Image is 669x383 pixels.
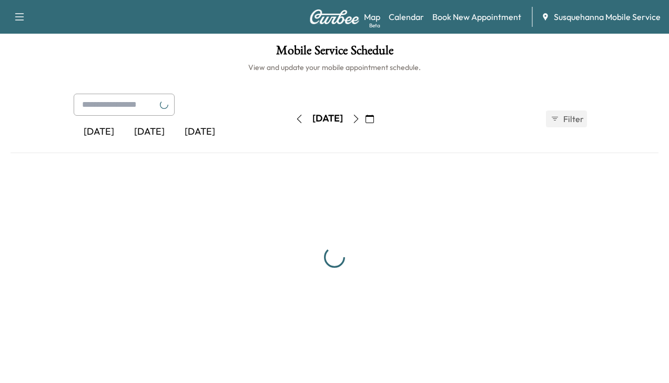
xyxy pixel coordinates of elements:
[546,110,587,127] button: Filter
[124,120,175,144] div: [DATE]
[11,44,658,62] h1: Mobile Service Schedule
[563,113,582,125] span: Filter
[309,9,360,24] img: Curbee Logo
[389,11,424,23] a: Calendar
[554,11,661,23] span: Susquehanna Mobile Service
[74,120,124,144] div: [DATE]
[312,112,343,125] div: [DATE]
[11,62,658,73] h6: View and update your mobile appointment schedule.
[175,120,225,144] div: [DATE]
[432,11,521,23] a: Book New Appointment
[369,22,380,29] div: Beta
[364,11,380,23] a: MapBeta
